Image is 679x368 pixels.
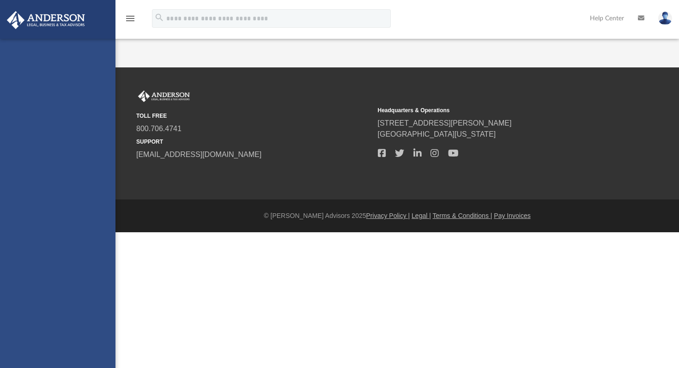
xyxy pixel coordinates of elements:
[136,138,371,146] small: SUPPORT
[494,212,530,219] a: Pay Invoices
[378,130,496,138] a: [GEOGRAPHIC_DATA][US_STATE]
[378,119,512,127] a: [STREET_ADDRESS][PERSON_NAME]
[4,11,88,29] img: Anderson Advisors Platinum Portal
[136,90,192,103] img: Anderson Advisors Platinum Portal
[115,211,679,221] div: © [PERSON_NAME] Advisors 2025
[136,125,182,133] a: 800.706.4741
[658,12,672,25] img: User Pic
[136,151,261,158] a: [EMAIL_ADDRESS][DOMAIN_NAME]
[412,212,431,219] a: Legal |
[154,12,164,23] i: search
[366,212,410,219] a: Privacy Policy |
[125,13,136,24] i: menu
[433,212,492,219] a: Terms & Conditions |
[378,106,613,115] small: Headquarters & Operations
[125,18,136,24] a: menu
[136,112,371,120] small: TOLL FREE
